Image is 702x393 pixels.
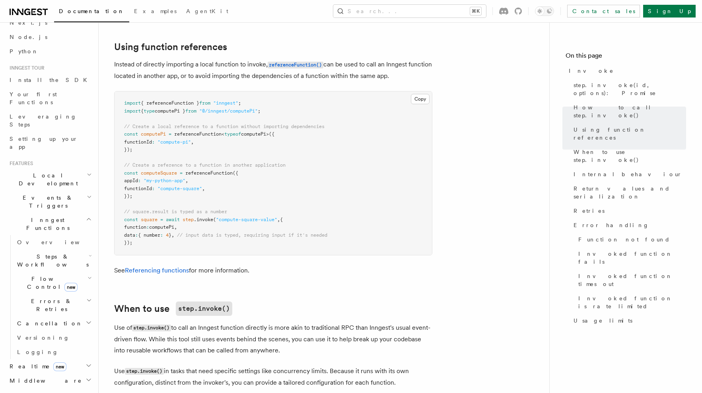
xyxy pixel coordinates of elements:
span: "compute-pi" [158,139,191,145]
a: Sign Up [643,5,696,18]
span: , [191,139,194,145]
span: , [202,186,205,191]
span: = [160,217,163,222]
span: Logging [17,349,58,355]
span: Node.js [10,34,47,40]
span: from [185,108,196,114]
code: referenceFunction() [268,62,323,68]
span: { number [138,232,160,238]
span: Next.js [10,19,47,26]
span: Flow Control [14,275,88,291]
button: Errors & Retries [14,294,93,316]
button: Realtimenew [6,359,93,374]
button: Flow Controlnew [14,272,93,294]
span: data [124,232,135,238]
span: Invoked function fails [578,250,686,266]
code: step.invoke() [125,368,164,375]
span: : [160,232,163,238]
span: computeSquare [141,170,177,176]
a: Versioning [14,331,93,345]
button: Copy [411,94,430,104]
button: Cancellation [14,316,93,331]
span: = [169,131,171,137]
span: When to use step.invoke() [574,148,686,164]
span: Leveraging Steps [10,113,77,128]
a: Invoked function times out [575,269,686,291]
span: { [280,217,283,222]
span: Internal behaviour [574,170,682,178]
span: computePi } [155,108,185,114]
a: Node.js [6,30,93,44]
span: const [124,170,138,176]
span: await [166,217,180,222]
a: Setting up your app [6,132,93,154]
span: Python [10,48,39,54]
a: When to use step.invoke() [570,145,686,167]
span: Cancellation [14,319,83,327]
span: square [141,217,158,222]
a: Logging [14,345,93,359]
span: // Create a local reference to a function without importing dependencies [124,124,325,129]
span: Features [6,160,33,167]
span: = [180,170,183,176]
span: Function not found [578,235,670,243]
span: new [53,362,66,371]
span: Using function references [574,126,686,142]
a: Next.js [6,16,93,30]
span: "@/inngest/computePi" [199,108,258,114]
span: , [185,178,188,183]
a: Leveraging Steps [6,109,93,132]
a: Function not found [575,232,686,247]
button: Local Development [6,168,93,191]
a: Invoked function is rate limited [575,291,686,313]
span: Local Development [6,171,87,187]
span: computePi [141,131,166,137]
a: Invoke [566,64,686,78]
span: Errors & Retries [14,297,86,313]
span: }); [124,240,132,245]
span: Error handling [574,221,649,229]
span: from [199,100,210,106]
span: Install the SDK [10,77,92,83]
a: Documentation [54,2,129,22]
p: Use of to call an Inngest function directly is more akin to traditional RPC than Inngest's usual ... [114,322,432,356]
a: Install the SDK [6,73,93,87]
span: : [146,224,149,230]
kbd: ⌘K [470,7,481,15]
span: Retries [574,207,605,215]
a: Usage limits [570,313,686,328]
span: computePi [149,224,174,230]
p: Instead of directly importing a local function to invoke, can be used to call an Inngest function... [114,59,432,82]
a: Return values and serialization [570,181,686,204]
a: Invoked function fails [575,247,686,269]
span: computePi>({ [241,131,274,137]
span: // input data is typed, requiring input if it's needed [177,232,327,238]
span: Examples [134,8,177,14]
span: Documentation [59,8,124,14]
a: Using function references [114,41,227,53]
button: Inngest Functions [6,213,93,235]
span: const [124,217,138,222]
span: } [169,232,171,238]
span: const [124,131,138,137]
span: Return values and serialization [574,185,686,200]
a: Internal behaviour [570,167,686,181]
span: new [64,283,78,292]
span: Middleware [6,377,82,385]
a: Error handling [570,218,686,232]
span: step.invoke(id, options): Promise [574,81,686,97]
code: step.invoke() [132,325,171,331]
a: How to call step.invoke() [570,100,686,123]
span: typeof [224,131,241,137]
span: : [135,232,138,238]
a: Overview [14,235,93,249]
button: Steps & Workflows [14,249,93,272]
button: Middleware [6,374,93,388]
span: Overview [17,239,99,245]
a: Contact sales [567,5,640,18]
div: Inngest Functions [6,235,93,359]
span: AgentKit [186,8,228,14]
a: Examples [129,2,181,21]
h4: On this page [566,51,686,64]
span: // square.result is typed as a number [124,209,227,214]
